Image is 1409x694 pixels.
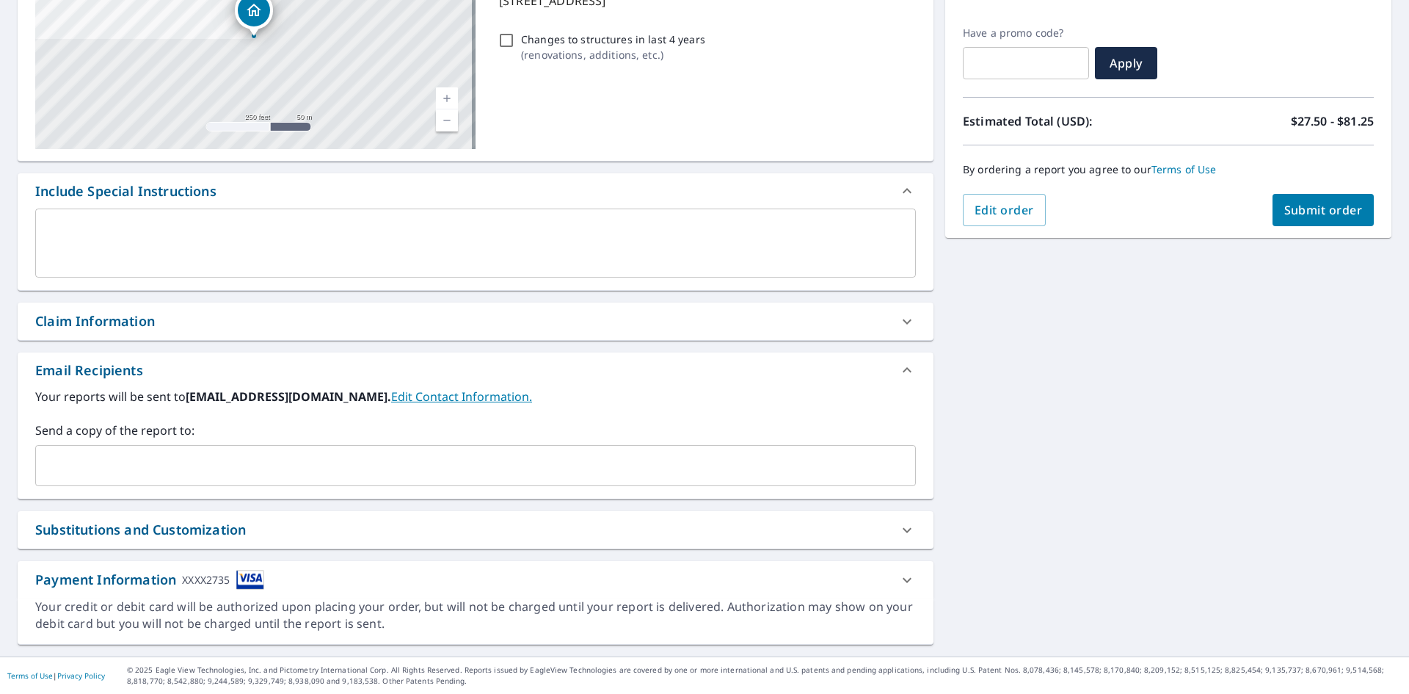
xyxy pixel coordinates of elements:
div: Claim Information [18,303,933,340]
button: Apply [1095,47,1157,79]
p: By ordering a report you agree to our [963,163,1374,176]
div: Substitutions and Customization [18,511,933,549]
p: Estimated Total (USD): [963,112,1168,130]
div: Claim Information [35,311,155,331]
a: Current Level 17, Zoom In [436,87,458,109]
div: Include Special Instructions [18,173,933,209]
span: Apply [1107,55,1146,71]
div: Payment InformationXXXX2735cardImage [18,561,933,599]
span: Submit order [1284,202,1363,218]
div: Substitutions and Customization [35,520,246,540]
a: EditContactInfo [391,388,532,405]
a: Terms of Use [7,670,53,681]
a: Current Level 17, Zoom Out [436,109,458,131]
label: Your reports will be sent to [35,388,916,405]
div: Your credit or debit card will be authorized upon placing your order, but will not be charged unt... [35,599,916,632]
p: | [7,671,105,680]
div: Email Recipients [18,353,933,388]
label: Have a promo code? [963,26,1089,40]
div: Payment Information [35,570,264,590]
p: ( renovations, additions, etc. ) [521,47,705,62]
p: $27.50 - $81.25 [1291,112,1374,130]
a: Terms of Use [1151,162,1217,176]
label: Send a copy of the report to: [35,422,916,439]
a: Privacy Policy [57,670,105,681]
button: Edit order [963,194,1046,226]
button: Submit order [1273,194,1375,226]
b: [EMAIL_ADDRESS][DOMAIN_NAME]. [186,388,391,405]
p: Changes to structures in last 4 years [521,32,705,47]
div: Include Special Instructions [35,181,216,201]
p: © 2025 Eagle View Technologies, Inc. and Pictometry International Corp. All Rights Reserved. Repo... [127,665,1402,687]
span: Edit order [975,202,1034,218]
div: XXXX2735 [182,570,230,590]
div: Email Recipients [35,361,143,380]
img: cardImage [236,570,264,590]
